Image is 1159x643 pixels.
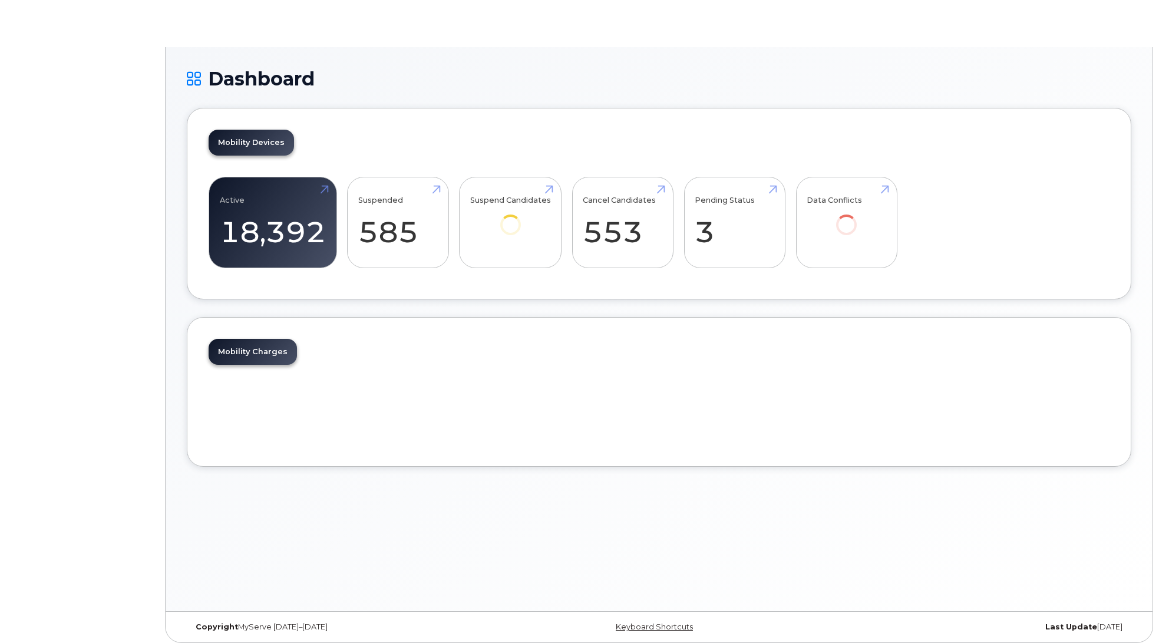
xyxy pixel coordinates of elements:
[470,184,551,252] a: Suspend Candidates
[1045,622,1097,631] strong: Last Update
[196,622,238,631] strong: Copyright
[187,622,501,632] div: MyServe [DATE]–[DATE]
[187,68,1131,89] h1: Dashboard
[209,339,297,365] a: Mobility Charges
[220,184,326,262] a: Active 18,392
[807,184,886,252] a: Data Conflicts
[695,184,774,262] a: Pending Status 3
[209,130,294,156] a: Mobility Devices
[583,184,662,262] a: Cancel Candidates 553
[358,184,438,262] a: Suspended 585
[616,622,693,631] a: Keyboard Shortcuts
[817,622,1131,632] div: [DATE]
